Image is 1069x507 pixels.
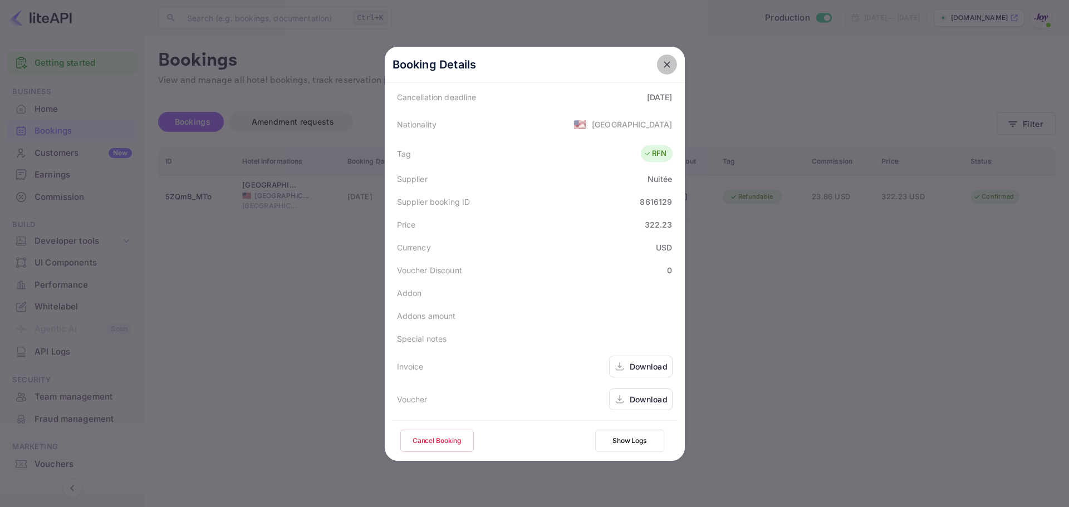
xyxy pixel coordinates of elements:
div: Download [630,393,668,405]
div: Nationality [397,119,437,130]
div: Invoice [397,361,424,372]
div: USD [656,242,672,253]
div: Supplier booking ID [397,196,470,208]
div: [DATE] [647,91,673,103]
span: United States [573,114,586,134]
button: close [657,55,677,75]
div: Price [397,219,416,230]
div: Cancellation deadline [397,91,477,103]
div: [GEOGRAPHIC_DATA] [592,119,673,130]
div: Tag [397,148,411,160]
div: RFN [644,148,666,159]
div: 8616129 [640,196,672,208]
div: Voucher Discount [397,264,462,276]
div: Download [630,361,668,372]
div: Addons amount [397,310,456,322]
div: Currency [397,242,431,253]
div: 0 [667,264,672,276]
div: Voucher [397,393,428,405]
p: Booking Details [393,56,477,73]
div: Addon [397,287,422,299]
div: Supplier [397,173,428,185]
button: Cancel Booking [400,430,474,452]
div: Nuitée [648,173,673,185]
button: Show Logs [595,430,664,452]
div: 322.23 [645,219,673,230]
div: Special notes [397,333,447,344]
